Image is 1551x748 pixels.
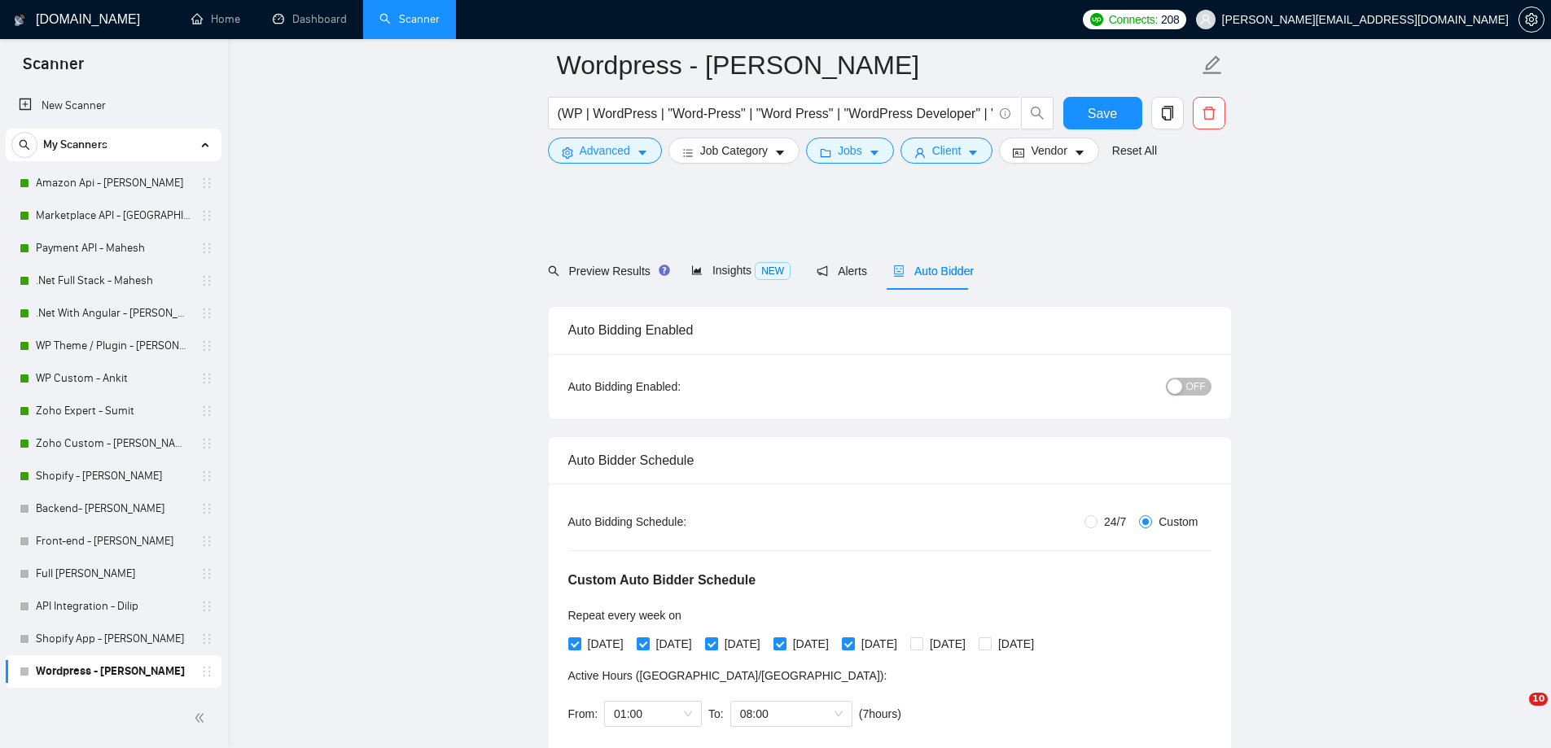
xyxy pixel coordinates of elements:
span: Vendor [1031,142,1067,160]
span: [DATE] [855,635,904,653]
span: edit [1202,55,1223,76]
span: [DATE] [650,635,699,653]
h5: Custom Auto Bidder Schedule [568,571,756,590]
a: Zoho Custom - [PERSON_NAME] [36,427,191,460]
a: Amazon Api - [PERSON_NAME] [36,167,191,199]
a: Front-end - [PERSON_NAME] [36,525,191,558]
span: holder [200,665,213,678]
a: New Scanner [19,90,208,122]
li: New Scanner [6,90,221,122]
button: delete [1193,97,1225,129]
iframe: Intercom live chat [1496,693,1535,732]
button: search [1021,97,1054,129]
span: holder [200,307,213,320]
a: WP Custom - Ankit [36,362,191,395]
div: Auto Bidder Schedule [568,437,1211,483]
a: Zoho Expert - Sumit [36,395,191,427]
button: settingAdvancedcaret-down [548,138,662,164]
a: .Net With Angular - [PERSON_NAME] [36,297,191,330]
span: Advanced [580,142,630,160]
span: double-left [194,710,210,726]
span: holder [200,372,213,385]
span: [DATE] [718,635,767,653]
span: area-chart [691,265,703,276]
span: 08:00 [740,702,843,726]
span: user [1200,14,1211,25]
span: caret-down [774,147,786,159]
a: Full [PERSON_NAME] [36,558,191,590]
span: ( 7 hours) [859,707,901,720]
span: search [1022,106,1053,120]
span: Active Hours ( [GEOGRAPHIC_DATA]/[GEOGRAPHIC_DATA] ): [568,669,887,682]
a: API Integration - Dilip [36,590,191,623]
img: upwork-logo.png [1090,13,1103,26]
span: search [548,265,559,277]
button: userClientcaret-down [900,138,993,164]
span: caret-down [637,147,648,159]
input: Search Freelance Jobs... [558,103,992,124]
span: holder [200,177,213,190]
span: NEW [755,262,791,280]
div: Auto Bidding Enabled [568,307,1211,353]
span: info-circle [1000,108,1010,119]
span: holder [200,470,213,483]
span: caret-down [967,147,979,159]
span: 24/7 [1098,513,1133,531]
button: setting [1518,7,1544,33]
span: caret-down [869,147,880,159]
span: setting [562,147,573,159]
span: delete [1194,106,1225,120]
a: Shopify - [PERSON_NAME] [36,460,191,492]
span: folder [820,147,831,159]
span: 10 [1529,693,1548,706]
span: search [12,139,37,151]
span: Auto Bidder [893,265,974,278]
a: Wordpress - [PERSON_NAME] [36,655,191,688]
span: 01:00 [614,702,692,726]
span: Client [932,142,962,160]
span: OFF [1186,378,1206,396]
span: [DATE] [786,635,835,653]
span: My Scanners [43,129,107,161]
span: setting [1519,13,1544,26]
span: Alerts [817,265,867,278]
span: holder [200,437,213,450]
span: holder [200,209,213,222]
span: holder [200,242,213,255]
span: notification [817,265,828,277]
a: Backend- [PERSON_NAME] [36,492,191,525]
span: Preview Results [548,265,665,278]
span: Repeat every week on [568,609,681,622]
button: search [11,132,37,158]
span: caret-down [1074,147,1085,159]
a: searchScanner [379,12,440,26]
span: holder [200,632,213,645]
span: 208 [1161,11,1179,28]
li: My Scanners [6,129,221,688]
span: holder [200,502,213,515]
input: Scanner name... [557,45,1198,85]
span: [DATE] [923,635,972,653]
a: Reset All [1112,142,1157,160]
span: holder [200,600,213,613]
a: Shopify App - [PERSON_NAME] [36,623,191,655]
a: dashboardDashboard [273,12,347,26]
span: [DATE] [992,635,1041,653]
button: idcardVendorcaret-down [999,138,1098,164]
span: bars [682,147,694,159]
span: Connects: [1109,11,1158,28]
a: setting [1518,13,1544,26]
img: logo [14,7,25,33]
span: To: [708,707,724,720]
button: barsJob Categorycaret-down [668,138,800,164]
span: Insights [691,264,791,277]
a: .Net Full Stack - Mahesh [36,265,191,297]
button: Save [1063,97,1142,129]
span: From: [568,707,598,720]
span: holder [200,339,213,352]
button: copy [1151,97,1184,129]
div: Auto Bidding Schedule: [568,513,782,531]
a: WP Theme / Plugin - [PERSON_NAME] [36,330,191,362]
a: Payment API - Mahesh [36,232,191,265]
span: Job Category [700,142,768,160]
